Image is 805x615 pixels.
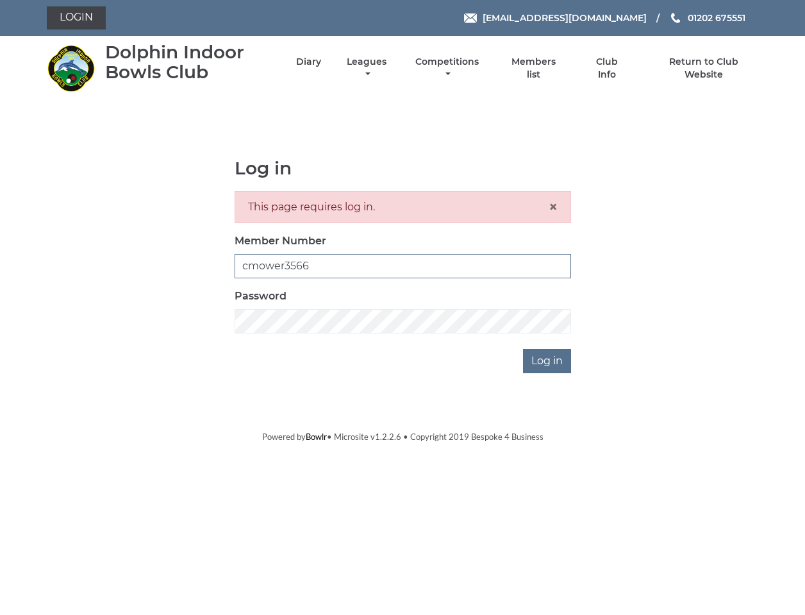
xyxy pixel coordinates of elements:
[344,56,390,81] a: Leagues
[650,56,758,81] a: Return to Club Website
[235,233,326,249] label: Member Number
[549,198,558,216] span: ×
[306,432,327,442] a: Bowlr
[549,199,558,215] button: Close
[671,13,680,23] img: Phone us
[47,44,95,92] img: Dolphin Indoor Bowls Club
[523,349,571,373] input: Log in
[688,12,745,24] span: 01202 675551
[483,12,647,24] span: [EMAIL_ADDRESS][DOMAIN_NAME]
[586,56,627,81] a: Club Info
[296,56,321,68] a: Diary
[235,191,571,223] div: This page requires log in.
[464,13,477,23] img: Email
[412,56,482,81] a: Competitions
[504,56,563,81] a: Members list
[262,432,544,442] span: Powered by • Microsite v1.2.2.6 • Copyright 2019 Bespoke 4 Business
[235,158,571,178] h1: Log in
[464,11,647,25] a: Email [EMAIL_ADDRESS][DOMAIN_NAME]
[235,289,286,304] label: Password
[105,42,274,82] div: Dolphin Indoor Bowls Club
[669,11,745,25] a: Phone us 01202 675551
[47,6,106,29] a: Login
